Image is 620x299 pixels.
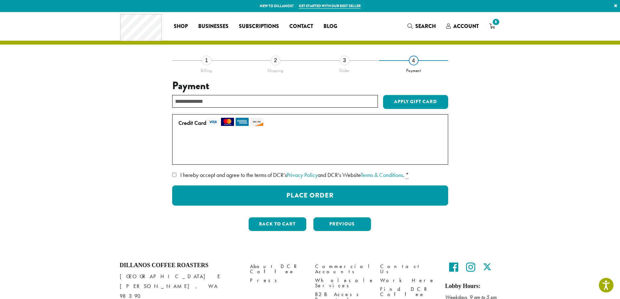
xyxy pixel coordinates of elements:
button: Apply Gift Card [383,95,448,109]
a: About DCR Coffee [250,262,305,276]
span: Account [453,22,479,30]
button: Back to cart [249,217,306,231]
div: 4 [409,56,419,65]
div: 2 [271,56,281,65]
a: Commercial Accounts [315,262,370,276]
img: mastercard [221,118,234,126]
a: Wholesale Services [315,276,370,290]
div: 3 [340,56,350,65]
abbr: required [406,171,409,179]
img: amex [236,118,249,126]
span: Blog [324,22,337,31]
a: Press [250,276,305,285]
h4: Dillanos Coffee Roasters [120,262,240,269]
div: Order [310,65,379,73]
span: 8 [491,18,500,26]
h5: Lobby Hours: [445,283,501,290]
div: Shipping [241,65,310,73]
button: Previous [313,217,371,231]
a: Work Here [380,276,435,285]
span: Subscriptions [239,22,279,31]
a: Contact Us [380,262,435,276]
span: I hereby accept and agree to the terms of DCR’s and DCR’s Website . [180,171,404,179]
span: Contact [289,22,313,31]
a: Get started with our best seller [299,3,361,9]
label: Credit Card [178,118,439,128]
img: discover [250,118,263,126]
button: Place Order [172,185,448,206]
span: Businesses [198,22,228,31]
a: Privacy Policy [287,171,318,179]
div: 1 [202,56,212,65]
a: Shop [169,21,193,32]
a: Terms & Conditions [361,171,403,179]
div: Payment [379,65,448,73]
input: I hereby accept and agree to the terms of DCR’sPrivacy Policyand DCR’s WebsiteTerms & Conditions. * [172,173,176,177]
h3: Payment [172,80,448,92]
div: Billing [172,65,241,73]
a: Search [402,21,441,32]
a: Find DCR Coffee [380,285,435,299]
span: Search [415,22,436,30]
span: Shop [174,22,188,31]
img: visa [206,118,219,126]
